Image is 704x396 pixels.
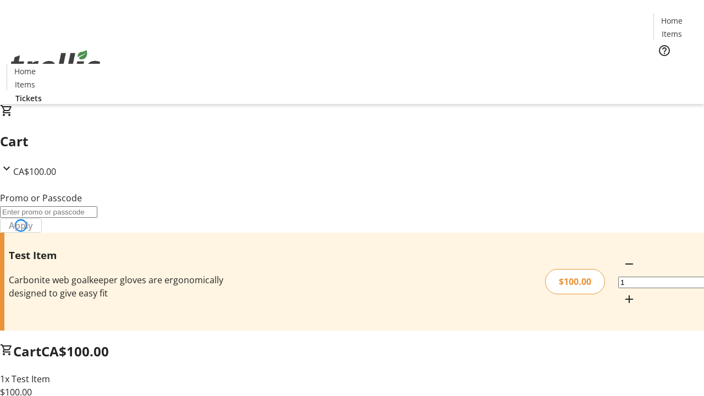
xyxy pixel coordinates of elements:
a: Home [7,65,42,77]
button: Help [653,40,675,62]
a: Items [654,28,689,40]
span: Tickets [662,64,689,75]
a: Items [7,79,42,90]
span: Home [661,15,683,26]
button: Increment by one [618,288,640,310]
div: $100.00 [545,269,605,294]
img: Orient E2E Organization FF5IkU6PR7's Logo [7,38,105,93]
span: Items [15,79,35,90]
span: Items [662,28,682,40]
a: Tickets [653,64,697,75]
span: CA$100.00 [13,166,56,178]
span: Tickets [15,92,42,104]
span: CA$100.00 [41,342,109,360]
div: Carbonite web goalkeeper gloves are ergonomically designed to give easy fit [9,273,249,300]
button: Decrement by one [618,253,640,275]
span: Home [14,65,36,77]
a: Tickets [7,92,51,104]
h3: Test Item [9,248,249,263]
a: Home [654,15,689,26]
